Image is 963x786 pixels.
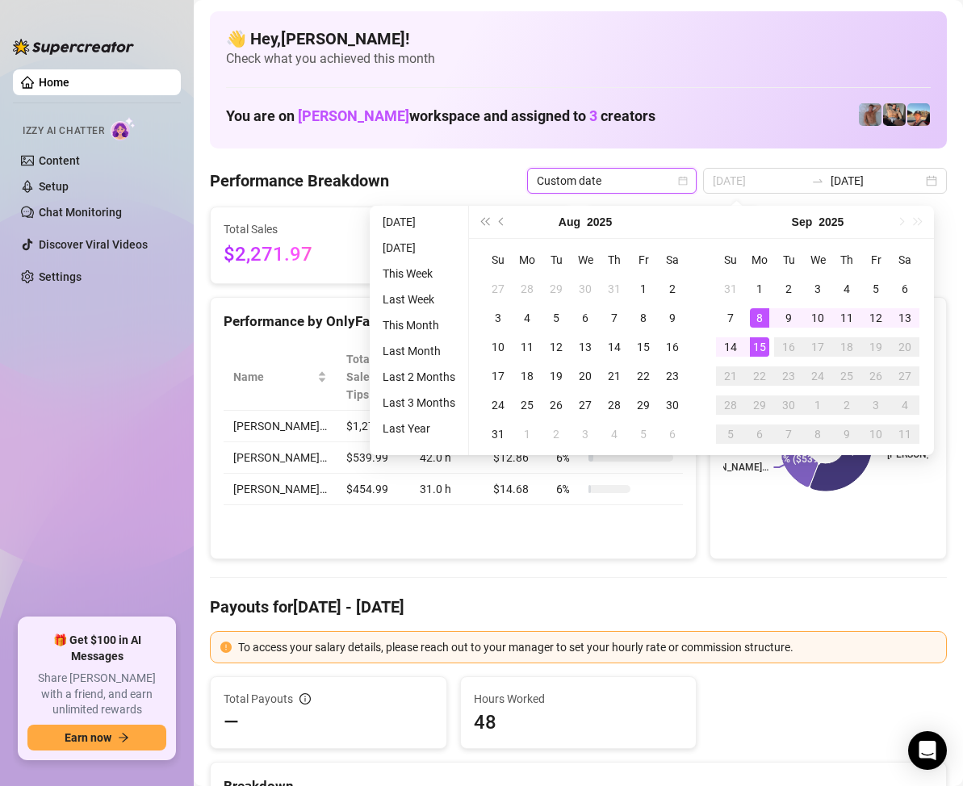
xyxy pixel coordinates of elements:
[571,303,600,332] td: 2025-08-06
[716,362,745,391] td: 2025-09-21
[721,308,740,328] div: 7
[600,332,629,362] td: 2025-08-14
[238,638,936,656] div: To access your salary details, please reach out to your manager to set your hourly rate or commis...
[883,103,906,126] img: George
[513,245,542,274] th: Mo
[750,308,769,328] div: 8
[210,169,389,192] h4: Performance Breakdown
[634,366,653,386] div: 22
[890,274,919,303] td: 2025-09-06
[600,362,629,391] td: 2025-08-21
[908,731,947,770] div: Open Intercom Messenger
[542,274,571,303] td: 2025-07-29
[587,206,612,238] button: Choose a year
[663,366,682,386] div: 23
[663,337,682,357] div: 16
[233,368,314,386] span: Name
[629,274,658,303] td: 2025-08-01
[678,176,688,186] span: calendar
[779,366,798,386] div: 23
[890,362,919,391] td: 2025-09-27
[721,395,740,415] div: 28
[895,395,915,415] div: 4
[571,391,600,420] td: 2025-08-27
[629,391,658,420] td: 2025-08-29
[803,362,832,391] td: 2025-09-24
[542,362,571,391] td: 2025-08-19
[337,411,410,442] td: $1,276.99
[65,731,111,744] span: Earn now
[605,366,624,386] div: 21
[27,633,166,664] span: 🎁 Get $100 in AI Messages
[484,420,513,449] td: 2025-08-31
[866,424,886,444] div: 10
[298,107,409,124] span: [PERSON_NAME]
[39,76,69,89] a: Home
[663,308,682,328] div: 9
[890,391,919,420] td: 2025-10-04
[576,279,595,299] div: 30
[474,709,684,735] span: 48
[803,391,832,420] td: 2025-10-01
[716,303,745,332] td: 2025-09-07
[837,279,856,299] div: 4
[832,303,861,332] td: 2025-09-11
[750,424,769,444] div: 6
[866,337,886,357] div: 19
[779,395,798,415] div: 30
[745,362,774,391] td: 2025-09-22
[716,391,745,420] td: 2025-09-28
[118,732,129,743] span: arrow-right
[750,366,769,386] div: 22
[837,337,856,357] div: 18
[861,332,890,362] td: 2025-09-19
[745,274,774,303] td: 2025-09-01
[376,341,462,361] li: Last Month
[837,366,856,386] div: 25
[493,206,511,238] button: Previous month (PageUp)
[224,311,683,332] div: Performance by OnlyFans Creator
[629,420,658,449] td: 2025-09-05
[513,362,542,391] td: 2025-08-18
[571,362,600,391] td: 2025-08-20
[488,308,508,328] div: 3
[299,693,311,704] span: info-circle
[629,332,658,362] td: 2025-08-15
[556,449,582,466] span: 6 %
[224,442,337,474] td: [PERSON_NAME]…
[907,103,930,126] img: Zach
[774,303,803,332] td: 2025-09-09
[542,420,571,449] td: 2025-09-02
[750,395,769,415] div: 29
[819,206,844,238] button: Choose a year
[634,279,653,299] div: 1
[774,391,803,420] td: 2025-09-30
[474,690,684,708] span: Hours Worked
[866,308,886,328] div: 12
[629,362,658,391] td: 2025-08-22
[895,424,915,444] div: 11
[895,337,915,357] div: 20
[861,303,890,332] td: 2025-09-12
[658,274,687,303] td: 2025-08-02
[224,240,371,270] span: $2,271.97
[808,366,827,386] div: 24
[576,424,595,444] div: 3
[658,420,687,449] td: 2025-09-06
[658,332,687,362] td: 2025-08-16
[811,174,824,187] span: to
[716,245,745,274] th: Su
[689,462,769,473] text: [PERSON_NAME]…
[571,274,600,303] td: 2025-07-30
[634,337,653,357] div: 15
[634,395,653,415] div: 29
[517,366,537,386] div: 18
[605,279,624,299] div: 31
[774,274,803,303] td: 2025-09-02
[832,245,861,274] th: Th
[337,344,410,411] th: Total Sales & Tips
[513,303,542,332] td: 2025-08-04
[832,391,861,420] td: 2025-10-02
[832,420,861,449] td: 2025-10-09
[890,420,919,449] td: 2025-10-11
